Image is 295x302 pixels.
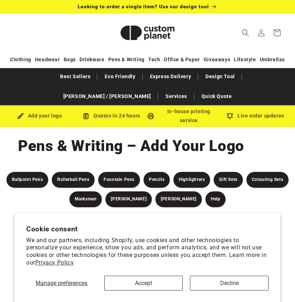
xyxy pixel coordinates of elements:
a: [PERSON_NAME] / [PERSON_NAME] [60,90,155,103]
a: Rollerball Pens [52,172,95,188]
a: Drinkware [80,53,104,66]
a: Bags [64,53,76,66]
a: Office & Paper [164,53,200,66]
div: Live order updates [219,111,291,120]
a: Umbrellas [260,53,285,66]
img: Order Updates Icon [83,113,89,119]
summary: Search [237,25,253,41]
img: Brush Icon [17,113,24,119]
button: Accept [104,276,183,290]
div: In-house printing service [147,107,219,125]
button: Decline [190,276,269,290]
a: Headwear [35,53,60,66]
a: Express Delivery [146,70,195,83]
a: Ballpoint Pens [6,172,48,188]
a: Services [162,90,191,103]
a: Colouring Sets [246,172,289,188]
div: Quotes in 24 hours [76,111,147,120]
a: Fountain Pens [98,172,140,188]
span: Manage preferences [36,280,87,287]
a: Giveaways [204,53,230,66]
a: Help [205,191,226,207]
a: Custom Planet [109,14,186,52]
a: [PERSON_NAME] [155,191,202,207]
nav: Pens & Writing Filters [4,172,291,207]
p: We and our partners, including Shopify, use cookies and other technologies to personalize your ex... [26,237,269,267]
a: Tech [148,53,160,66]
a: Design Tool [202,70,239,83]
a: Gift Sets [214,172,242,188]
a: Pens & Writing [108,53,145,66]
a: Marksman [69,191,102,207]
a: Highlighters [173,172,210,188]
img: Order updates [227,113,233,119]
a: [PERSON_NAME] [105,191,152,207]
iframe: Chat Widget [259,267,295,302]
div: Add your logo [4,111,76,120]
span: Looking to order a single item? Use our design tool [78,4,209,9]
a: Best Sellers [56,70,94,83]
a: Lifestyle [234,53,256,66]
h2: Cookie consent [26,225,269,233]
button: Manage preferences [26,276,97,290]
a: Clothing [10,53,31,66]
img: Custom Planet [112,17,183,49]
a: Eco Friendly [101,70,139,83]
a: Pencils [144,172,170,188]
img: In-house printing [147,113,154,119]
h1: Pens & Writing – Add Your Logo [18,136,277,156]
a: Privacy Policy [35,259,74,266]
a: Quick Quote [198,90,236,103]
